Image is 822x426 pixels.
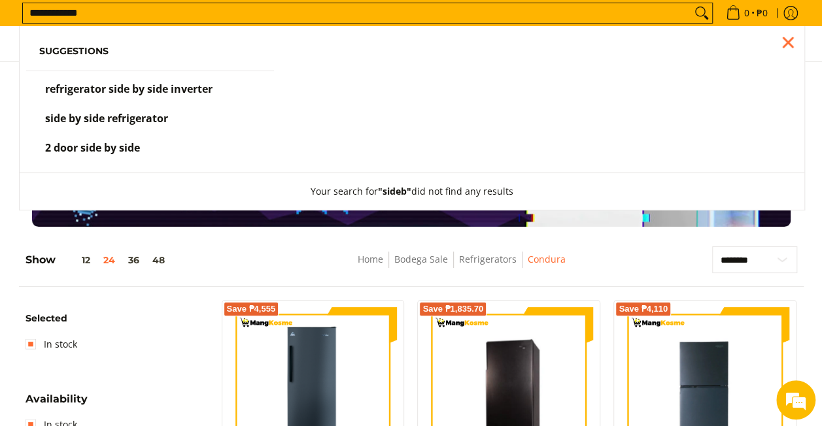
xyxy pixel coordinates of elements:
[146,255,171,265] button: 48
[45,84,213,107] p: refrigerator side by side inverter
[26,394,88,404] span: Availability
[422,305,483,313] span: Save ₱1,835.70
[45,114,168,137] p: side by side refrigerator
[378,185,411,197] strong: "sideb"
[26,254,171,267] h5: Show
[39,143,262,166] a: 2 door side by side
[97,255,122,265] button: 24
[122,255,146,265] button: 36
[755,8,770,18] span: ₱0
[56,255,97,265] button: 12
[778,33,798,52] div: Close pop up
[76,129,180,261] span: We're online!
[298,173,526,210] button: Your search for"sideb"did not find any results
[691,3,712,23] button: Search
[26,394,88,414] summary: Open
[39,84,262,107] a: refrigerator side by side inverter
[528,252,566,268] span: Condura
[45,111,168,125] span: side by side refrigerator
[68,73,220,90] div: Chat with us now
[7,286,249,331] textarea: Type your message and hit 'Enter'
[459,253,517,265] a: Refrigerators
[45,82,213,96] span: refrigerator side by side inverter
[214,7,246,38] div: Minimize live chat window
[742,8,751,18] span: 0
[722,6,772,20] span: •
[619,305,668,313] span: Save ₱4,110
[26,334,77,355] a: In stock
[227,305,276,313] span: Save ₱4,555
[39,46,262,57] h6: Suggestions
[45,140,140,155] span: 2 door side by side
[358,253,383,265] a: Home
[39,114,262,137] a: side by side refrigerator
[45,143,140,166] p: 2 door side by side
[394,253,448,265] a: Bodega Sale
[26,313,209,325] h6: Selected
[267,252,656,281] nav: Breadcrumbs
